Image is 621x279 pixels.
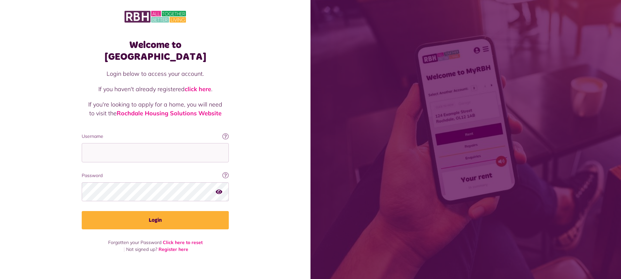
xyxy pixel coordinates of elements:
[117,109,222,117] a: Rochdale Housing Solutions Website
[88,85,222,93] p: If you haven't already registered .
[185,85,211,93] a: click here
[82,211,229,229] button: Login
[163,239,203,245] a: Click here to reset
[125,10,186,24] img: MyRBH
[159,246,188,252] a: Register here
[82,39,229,63] h1: Welcome to [GEOGRAPHIC_DATA]
[88,69,222,78] p: Login below to access your account.
[82,172,229,179] label: Password
[88,100,222,118] p: If you're looking to apply for a home, you will need to visit the
[82,133,229,140] label: Username
[108,239,161,245] span: Forgotten your Password
[126,246,157,252] span: Not signed up?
